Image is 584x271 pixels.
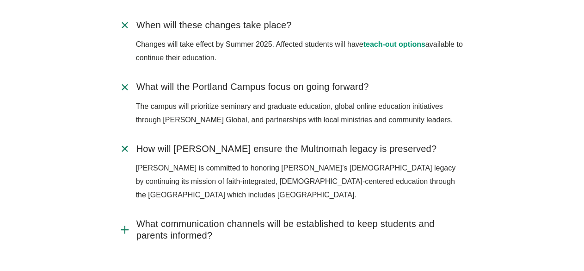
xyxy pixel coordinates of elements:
[136,162,466,202] p: [PERSON_NAME] is committed to honoring [PERSON_NAME]’s [DEMOGRAPHIC_DATA] legacy by continuing it...
[136,38,466,65] p: Changes will take effect by Summer 2025. Affected students will have available to continue their ...
[136,218,466,241] span: What communication channels will be established to keep students and parents informed?
[363,40,425,48] a: teach-out options
[136,19,292,31] span: When will these changes take place?
[136,81,369,93] span: What will the Portland Campus focus on going forward?
[136,100,466,127] p: The campus will prioritize seminary and graduate education, global online education initiatives t...
[136,143,437,155] span: How will [PERSON_NAME] ensure the Multnomah legacy is preserved?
